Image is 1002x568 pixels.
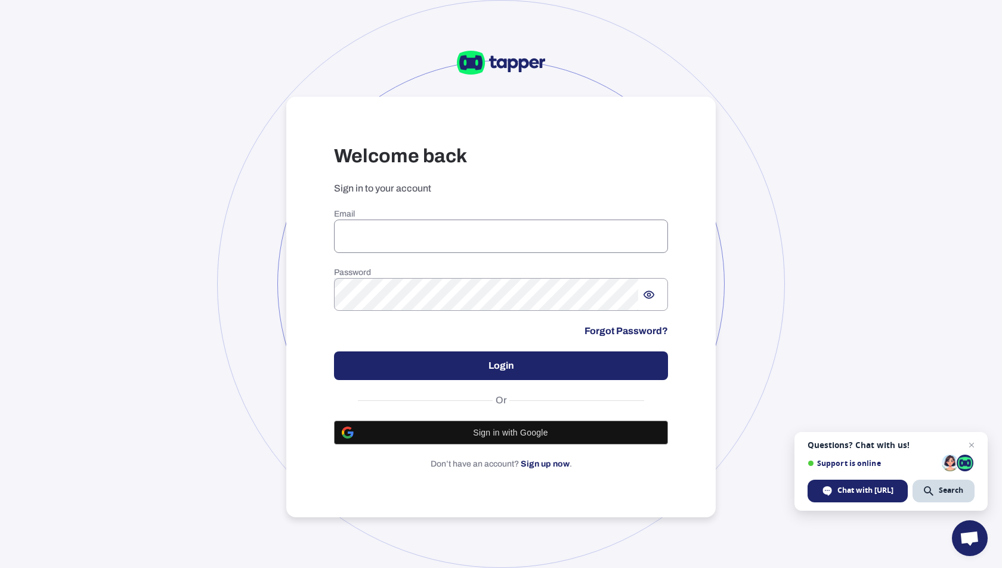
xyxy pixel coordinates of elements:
button: Show password [638,284,660,305]
button: Login [334,351,668,380]
h6: Email [334,209,668,220]
span: Chat with [URL] [808,480,908,502]
h3: Welcome back [334,144,668,168]
span: Chat with [URL] [837,485,893,496]
a: Sign up now [521,459,570,468]
button: Sign in with Google [334,421,668,444]
span: Support is online [808,459,938,468]
span: Questions? Chat with us! [808,440,975,450]
span: Search [913,480,975,502]
a: Open chat [952,520,988,556]
span: Or [493,394,510,406]
span: Search [939,485,963,496]
h6: Password [334,267,668,278]
a: Forgot Password? [584,325,668,337]
span: Sign in with Google [361,428,660,437]
p: Sign in to your account [334,183,668,195]
p: Don’t have an account? . [334,459,668,470]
